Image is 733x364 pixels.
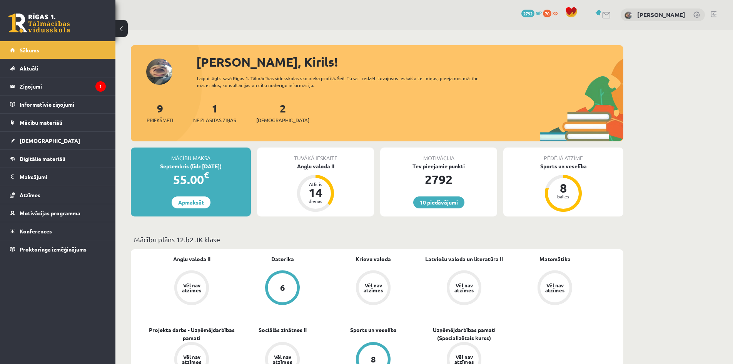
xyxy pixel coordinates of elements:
[172,196,210,208] a: Apmaksāt
[20,137,80,144] span: [DEMOGRAPHIC_DATA]
[20,77,106,95] legend: Ziņojumi
[552,194,575,199] div: balles
[204,169,209,181] span: €
[257,162,374,213] a: Angļu valoda II Atlicis 14 dienas
[10,96,106,113] a: Informatīvie ziņojumi
[131,170,251,189] div: 55.00
[304,182,327,186] div: Atlicis
[10,150,106,168] a: Digitālie materiāli
[624,12,632,19] img: Kirils Kovaļovs
[193,116,236,124] span: Neizlasītās ziņas
[362,283,384,293] div: Vēl nav atzīmes
[380,148,497,162] div: Motivācija
[20,65,38,72] span: Aktuāli
[271,255,294,263] a: Datorika
[20,155,65,162] span: Digitālie materiāli
[304,199,327,203] div: dienas
[257,162,374,170] div: Angļu valoda II
[521,10,534,17] span: 2792
[637,11,685,18] a: [PERSON_NAME]
[95,81,106,92] i: 1
[10,186,106,204] a: Atzīmes
[553,10,558,16] span: xp
[328,270,419,307] a: Vēl nav atzīmes
[453,283,475,293] div: Vēl nav atzīmes
[543,10,561,16] a: 70 xp
[10,41,106,59] a: Sākums
[256,101,309,124] a: 2[DEMOGRAPHIC_DATA]
[20,228,52,235] span: Konferences
[544,283,566,293] div: Vēl nav atzīmes
[356,255,391,263] a: Krievu valoda
[147,101,173,124] a: 9Priekšmeti
[509,270,600,307] a: Vēl nav atzīmes
[10,240,106,258] a: Proktoringa izmēģinājums
[20,168,106,186] legend: Maksājumi
[146,270,237,307] a: Vēl nav atzīmes
[503,148,623,162] div: Pēdējā atzīme
[256,116,309,124] span: [DEMOGRAPHIC_DATA]
[543,10,551,17] span: 70
[304,186,327,199] div: 14
[20,119,62,126] span: Mācību materiāli
[552,182,575,194] div: 8
[146,326,237,342] a: Projekta darbs - Uzņēmējdarbības pamati
[196,53,623,71] div: [PERSON_NAME], Kirils!
[419,270,509,307] a: Vēl nav atzīmes
[380,162,497,170] div: Tev pieejamie punkti
[371,355,376,364] div: 8
[131,162,251,170] div: Septembris (līdz [DATE])
[10,77,106,95] a: Ziņojumi1
[10,59,106,77] a: Aktuāli
[197,75,493,89] div: Laipni lūgts savā Rīgas 1. Tālmācības vidusskolas skolnieka profilā. Šeit Tu vari redzēt tuvojošo...
[257,148,374,162] div: Tuvākā ieskaite
[20,246,87,253] span: Proktoringa izmēģinājums
[10,168,106,186] a: Maksājumi
[181,283,202,293] div: Vēl nav atzīmes
[131,148,251,162] div: Mācību maksa
[173,255,210,263] a: Angļu valoda II
[237,270,328,307] a: 6
[539,255,571,263] a: Matemātika
[10,204,106,222] a: Motivācijas programma
[536,10,542,16] span: mP
[350,326,397,334] a: Sports un veselība
[503,162,623,213] a: Sports un veselība 8 balles
[503,162,623,170] div: Sports un veselība
[193,101,236,124] a: 1Neizlasītās ziņas
[419,326,509,342] a: Uzņēmējdarbības pamati (Specializētais kurss)
[20,47,39,54] span: Sākums
[280,283,285,292] div: 6
[134,234,620,245] p: Mācību plāns 12.b2 JK klase
[20,96,106,113] legend: Informatīvie ziņojumi
[10,222,106,240] a: Konferences
[10,114,106,131] a: Mācību materiāli
[10,132,106,149] a: [DEMOGRAPHIC_DATA]
[380,170,497,189] div: 2792
[147,116,173,124] span: Priekšmeti
[413,196,464,208] a: 10 piedāvājumi
[259,326,307,334] a: Sociālās zinātnes II
[20,210,80,216] span: Motivācijas programma
[521,10,542,16] a: 2792 mP
[20,191,40,198] span: Atzīmes
[8,13,70,33] a: Rīgas 1. Tālmācības vidusskola
[425,255,503,263] a: Latviešu valoda un literatūra II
